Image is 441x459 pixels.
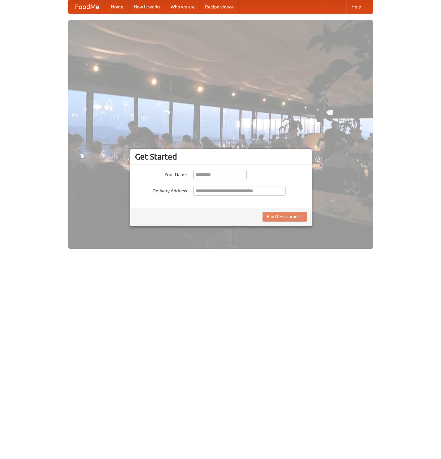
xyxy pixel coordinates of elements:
[135,170,187,178] label: Your Name
[135,186,187,194] label: Delivery Address
[263,212,307,222] button: Find Restaurants!
[68,0,106,13] a: FoodMe
[135,152,307,162] h3: Get Started
[200,0,239,13] a: Recipe videos
[129,0,165,13] a: How it works
[165,0,200,13] a: Who we are
[106,0,129,13] a: Home
[346,0,366,13] a: Help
